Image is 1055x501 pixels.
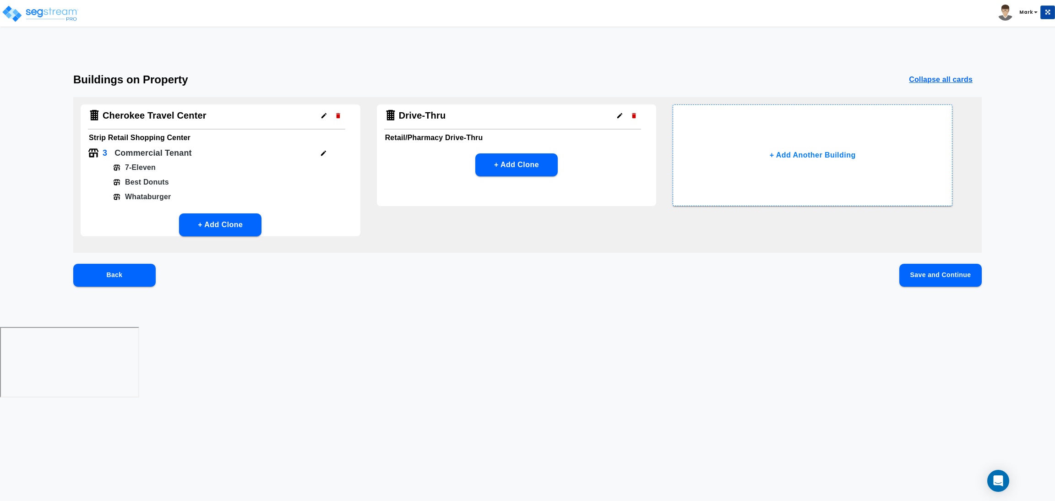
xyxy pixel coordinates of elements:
[73,73,188,86] h3: Buildings on Property
[113,179,120,186] img: Tenant Icon
[909,74,973,85] p: Collapse all cards
[103,110,207,121] h4: Cherokee Travel Center
[475,153,558,176] button: + Add Clone
[113,193,120,201] img: Tenant Icon
[385,131,648,144] h6: Retail/Pharmacy Drive-Thru
[179,213,261,236] button: + Add Clone
[673,104,952,206] button: + Add Another Building
[113,164,120,171] img: Tenant Icon
[89,131,352,144] h6: Strip Retail Shopping Center
[103,147,107,159] p: 3
[88,109,101,122] img: Building Icon
[899,264,982,287] button: Save and Continue
[987,470,1009,492] div: Open Intercom Messenger
[73,264,156,287] button: Back
[88,147,99,158] img: Tenant Icon
[399,110,446,121] h4: Drive-Thru
[997,5,1013,21] img: avatar.png
[384,109,397,122] img: Building Icon
[120,177,169,188] p: Best Donuts
[114,147,192,159] p: Commercial Tenant
[1019,9,1033,16] b: Mark
[120,162,156,173] p: 7-Eleven
[1,5,79,23] img: logo_pro_r.png
[120,191,171,202] p: Whataburger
